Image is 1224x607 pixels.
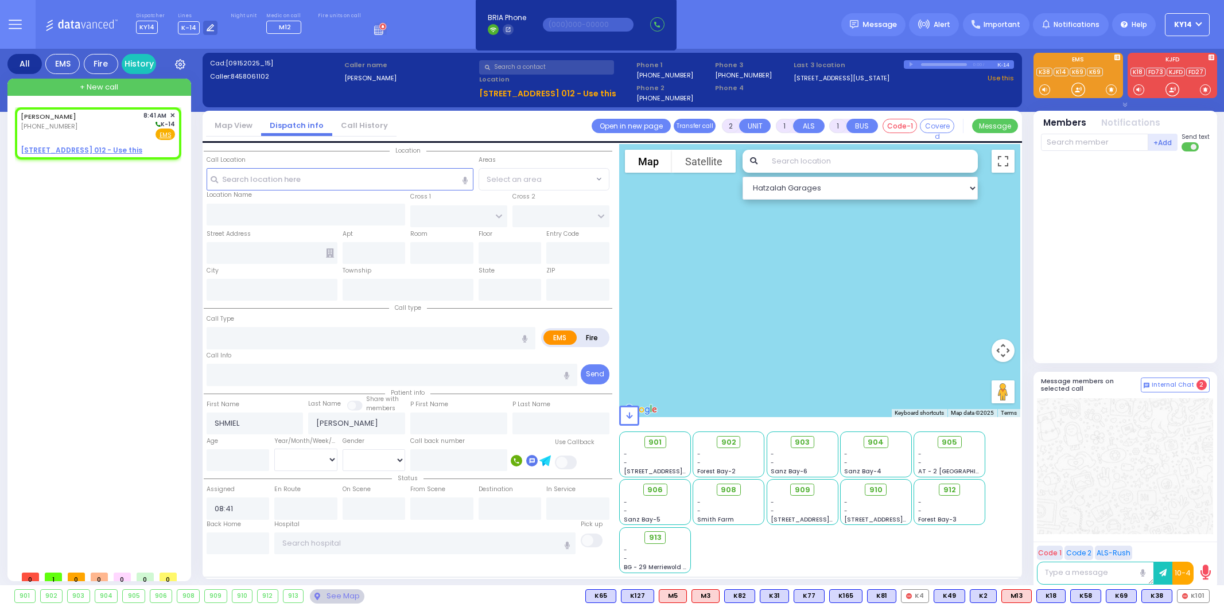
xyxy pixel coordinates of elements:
span: K-14 [178,21,200,34]
span: Phone 4 [715,83,790,93]
span: - [624,546,627,554]
a: K18 [1130,68,1145,76]
div: 913 [283,590,304,602]
span: 912 [943,484,956,496]
div: 912 [258,590,278,602]
label: Turn off text [1182,141,1200,153]
button: Code-1 [883,119,917,133]
button: 10-4 [1172,562,1194,585]
u: [STREET_ADDRESS] 012 - Use this [479,88,616,99]
a: Dispatch info [261,120,332,131]
div: K81 [867,589,896,603]
div: BLS [760,589,789,603]
span: 1 [45,573,62,581]
span: - [624,458,627,467]
div: 903 [68,590,90,602]
div: BLS [829,589,862,603]
div: 902 [41,590,63,602]
div: BLS [1141,589,1172,603]
span: 908 [721,484,736,496]
span: 0 [137,573,154,581]
div: BLS [1106,589,1137,603]
a: Use this [988,73,1014,83]
div: K82 [724,589,755,603]
button: Covered [920,119,954,133]
label: Call Info [207,351,231,360]
span: - [771,498,774,507]
label: P First Name [410,400,448,409]
label: KJFD [1128,57,1217,65]
button: ALS [793,119,825,133]
div: BLS [621,589,654,603]
div: BLS [867,589,896,603]
div: K18 [1036,589,1066,603]
div: 901 [15,590,35,602]
input: Search member [1041,134,1148,151]
div: K65 [585,589,616,603]
span: Sanz Bay-6 [771,467,807,476]
a: Open in new page [592,119,671,133]
div: 904 [95,590,118,602]
span: - [918,498,922,507]
span: Select an area [487,174,542,185]
span: 904 [868,437,884,448]
span: 910 [869,484,883,496]
input: Search hospital [274,532,576,554]
label: [PERSON_NAME] [344,73,475,83]
span: - [697,458,701,467]
span: Forest Bay-3 [918,515,957,524]
span: - [844,498,848,507]
div: Fire [84,54,118,74]
div: K-14 [997,60,1014,69]
label: State [479,266,495,275]
a: K69 [1070,68,1086,76]
label: Location [479,75,632,84]
span: Sanz Bay-5 [624,515,660,524]
span: - [624,498,627,507]
input: Search location here [207,168,473,190]
div: 910 [232,590,252,602]
div: 905 [123,590,145,602]
input: Search location [764,150,977,173]
label: Street Address [207,229,251,239]
span: - [697,498,701,507]
a: K69 [1087,68,1103,76]
label: Age [207,437,218,446]
label: Last 3 location [794,60,904,70]
label: Dispatcher [136,13,165,20]
button: Code 1 [1037,546,1063,560]
div: M13 [1001,589,1032,603]
span: 903 [795,437,810,448]
span: [STREET_ADDRESS][PERSON_NAME] [771,515,879,524]
span: Other building occupants [326,248,334,258]
img: red-radio-icon.svg [1182,593,1188,599]
label: Lines [178,13,218,20]
div: EMS [45,54,80,74]
label: En Route [274,485,301,494]
button: Members [1043,116,1086,130]
div: BLS [1036,589,1066,603]
button: Transfer call [674,119,716,133]
span: KY14 [1174,20,1192,30]
label: ZIP [546,266,555,275]
label: Call Type [207,314,234,324]
span: [PHONE_NUMBER] [21,122,77,131]
a: K38 [1036,68,1052,76]
span: - [844,458,848,467]
div: K77 [794,589,825,603]
span: Alert [934,20,950,30]
u: EMS [160,131,172,139]
div: BLS [934,589,965,603]
label: Township [343,266,371,275]
a: KJFD [1167,68,1185,76]
span: Location [390,146,426,155]
label: Night unit [231,13,257,20]
span: Patient info [385,388,430,397]
span: 8:41 AM [143,111,166,120]
button: Code 2 [1064,546,1093,560]
div: ALS [659,589,687,603]
span: - [697,450,701,458]
div: 909 [205,590,227,602]
label: [PHONE_NUMBER] [636,94,693,102]
img: red-radio-icon.svg [906,593,912,599]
